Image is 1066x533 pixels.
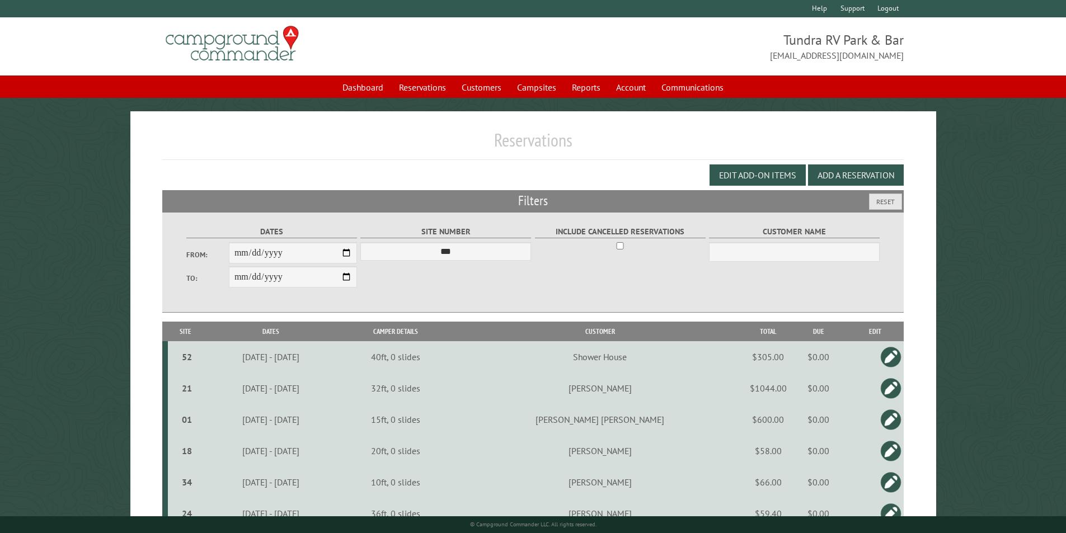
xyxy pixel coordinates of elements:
[172,383,202,394] div: 21
[162,22,302,65] img: Campground Commander
[454,322,746,341] th: Customer
[162,190,904,211] h2: Filters
[746,466,791,498] td: $66.00
[186,273,229,284] label: To:
[205,508,336,519] div: [DATE] - [DATE]
[791,498,847,530] td: $0.00
[455,77,508,98] a: Customers
[337,322,454,341] th: Camper Details
[337,466,454,498] td: 10ft, 0 slides
[172,508,202,519] div: 24
[791,466,847,498] td: $0.00
[746,404,791,435] td: $600.00
[204,322,337,341] th: Dates
[336,77,390,98] a: Dashboard
[205,445,336,456] div: [DATE] - [DATE]
[847,322,904,341] th: Edit
[791,404,847,435] td: $0.00
[360,225,531,238] label: Site Number
[392,77,453,98] a: Reservations
[162,129,904,160] h1: Reservations
[655,77,730,98] a: Communications
[609,77,652,98] a: Account
[172,477,202,488] div: 34
[337,372,454,404] td: 32ft, 0 slides
[808,164,904,186] button: Add a Reservation
[533,31,904,62] span: Tundra RV Park & Bar [EMAIL_ADDRESS][DOMAIN_NAME]
[565,77,607,98] a: Reports
[168,322,204,341] th: Site
[337,341,454,372] td: 40ft, 0 slides
[454,435,746,466] td: [PERSON_NAME]
[454,404,746,435] td: [PERSON_NAME] [PERSON_NAME]
[791,372,847,404] td: $0.00
[172,414,202,425] div: 01
[205,414,336,425] div: [DATE] - [DATE]
[510,77,563,98] a: Campsites
[710,164,806,186] button: Edit Add-on Items
[172,445,202,456] div: 18
[746,372,791,404] td: $1044.00
[454,341,746,372] td: Shower House
[791,435,847,466] td: $0.00
[869,194,902,210] button: Reset
[709,225,880,238] label: Customer Name
[791,341,847,372] td: $0.00
[337,404,454,435] td: 15ft, 0 slides
[746,322,791,341] th: Total
[454,372,746,404] td: [PERSON_NAME]
[186,249,229,260] label: From:
[205,477,336,488] div: [DATE] - [DATE]
[337,435,454,466] td: 20ft, 0 slides
[205,351,336,362] div: [DATE] - [DATE]
[470,521,597,528] small: © Campground Commander LLC. All rights reserved.
[746,435,791,466] td: $58.00
[746,341,791,372] td: $305.00
[535,225,706,238] label: Include Cancelled Reservations
[791,322,847,341] th: Due
[454,466,746,498] td: [PERSON_NAME]
[186,225,357,238] label: Dates
[337,498,454,530] td: 36ft, 0 slides
[454,498,746,530] td: [PERSON_NAME]
[205,383,336,394] div: [DATE] - [DATE]
[746,498,791,530] td: $59.40
[172,351,202,362] div: 52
